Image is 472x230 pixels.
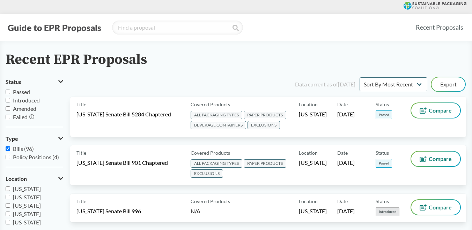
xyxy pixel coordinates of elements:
[411,152,460,166] button: Compare
[13,210,41,217] span: [US_STATE]
[6,52,147,68] h2: Recent EPR Proposals
[429,108,452,113] span: Compare
[13,105,36,112] span: Amended
[413,20,466,35] a: Recent Proposals
[6,79,21,85] span: Status
[13,202,41,209] span: [US_STATE]
[299,159,327,167] span: [US_STATE]
[376,110,392,119] span: Passed
[6,136,18,142] span: Type
[13,194,41,200] span: [US_STATE]
[76,110,171,118] span: [US_STATE] Senate Bill 5284 Chaptered
[337,101,348,108] span: Date
[6,173,63,185] button: Location
[6,155,10,159] input: Policy Positions (4)
[429,205,452,210] span: Compare
[76,149,86,156] span: Title
[337,198,348,205] span: Date
[337,207,355,215] span: [DATE]
[337,159,355,167] span: [DATE]
[376,198,389,205] span: Status
[6,133,63,145] button: Type
[411,200,460,215] button: Compare
[376,207,399,216] span: Introduced
[248,121,280,129] span: EXCLUSIONS
[6,106,10,111] input: Amended
[376,159,392,168] span: Passed
[13,219,41,225] span: [US_STATE]
[191,169,223,178] span: EXCLUSIONS
[6,212,10,216] input: [US_STATE]
[299,110,327,118] span: [US_STATE]
[244,111,286,119] span: PAPER PRODUCTS
[76,198,86,205] span: Title
[191,101,230,108] span: Covered Products
[244,159,286,168] span: PAPER PRODUCTS
[76,207,141,215] span: [US_STATE] Senate Bill 996
[191,111,242,119] span: ALL PACKAGING TYPES
[299,207,327,215] span: [US_STATE]
[376,149,389,156] span: Status
[13,145,34,152] span: Bills (96)
[6,203,10,208] input: [US_STATE]
[299,198,318,205] span: Location
[429,156,452,162] span: Compare
[6,115,10,119] input: Failed
[432,77,465,91] button: Export
[76,101,86,108] span: Title
[112,21,243,34] input: Find a proposal
[191,121,246,129] span: BEVERAGE CONTAINERS
[411,103,460,118] button: Compare
[6,146,10,151] input: Bills (96)
[6,195,10,199] input: [US_STATE]
[6,176,27,182] span: Location
[6,98,10,102] input: Introduced
[6,220,10,224] input: [US_STATE]
[337,110,355,118] span: [DATE]
[6,76,63,88] button: Status
[6,186,10,191] input: [US_STATE]
[191,208,200,214] span: N/A
[376,101,389,108] span: Status
[191,159,242,168] span: ALL PACKAGING TYPES
[6,90,10,94] input: Passed
[299,149,318,156] span: Location
[295,80,355,89] div: Data current as of [DATE]
[13,185,41,192] span: [US_STATE]
[13,89,30,95] span: Passed
[76,159,168,167] span: [US_STATE] Senate Bill 901 Chaptered
[337,149,348,156] span: Date
[191,149,230,156] span: Covered Products
[13,97,40,103] span: Introduced
[13,154,59,160] span: Policy Positions (4)
[13,114,28,120] span: Failed
[6,22,103,33] button: Guide to EPR Proposals
[191,198,230,205] span: Covered Products
[299,101,318,108] span: Location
